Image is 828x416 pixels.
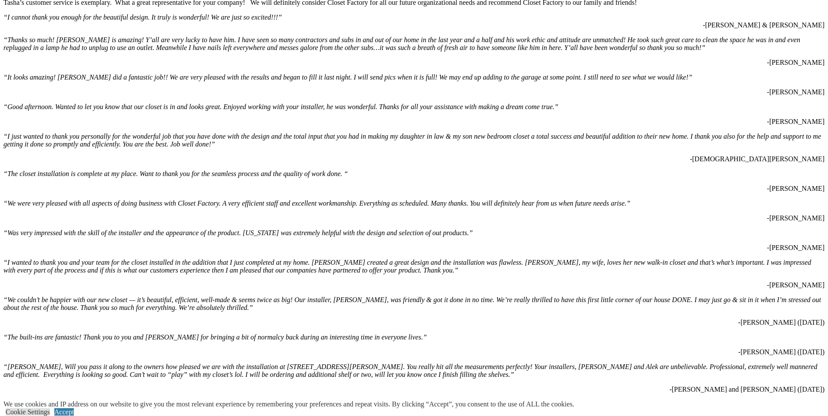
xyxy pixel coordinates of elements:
[54,408,74,416] a: Accept
[3,244,825,252] p: -[PERSON_NAME]
[3,13,282,21] em: “I cannot thank you enough for the beautiful design. It truly is wonderful! We are just so excite...
[3,363,817,378] em: “[PERSON_NAME], Will you pass it along to the owners how pleased we are with the installation at ...
[3,21,825,29] div: -[PERSON_NAME] & [PERSON_NAME]
[3,214,825,222] p: -[PERSON_NAME]
[3,88,825,96] p: -[PERSON_NAME]
[3,229,473,236] em: “Was very impressed with the skill of the installer and the appearance of the product. [US_STATE]...
[3,155,825,163] p: -[DEMOGRAPHIC_DATA][PERSON_NAME]
[3,281,825,289] p: -[PERSON_NAME]
[6,408,50,416] a: Cookie Settings
[3,386,825,393] p: -[PERSON_NAME] and [PERSON_NAME] ([DATE])
[3,133,821,148] em: “I just wanted to thank you personally for the wonderful job that you have done with the design a...
[3,118,825,126] p: -[PERSON_NAME]
[3,73,692,81] em: “It looks amazing! [PERSON_NAME] did a fantastic job!! We are very pleased with the results and b...
[3,319,825,326] p: -[PERSON_NAME] ([DATE])
[3,333,427,341] em: “The built-ins are fantastic! Thank you to you and [PERSON_NAME] for bringing a bit of normalcy b...
[3,36,800,51] em: “Thanks so much! [PERSON_NAME] is amazing! Y’all are very lucky to have him. I have seen so many ...
[3,59,825,67] p: -[PERSON_NAME]
[3,200,630,207] em: “We were very pleased with all aspects of doing business with Closet Factory. A very efficient st...
[3,103,558,110] em: “Good afternoon. Wanted to let you know that our closet is in and looks great. Enjoyed working wi...
[3,296,821,311] em: “We couldn’t be happier with our new closet — it’s beautiful, efficient, well-made & seems twice ...
[3,259,811,274] em: “I wanted to thank you and your team for the closet installed in the addition that I just complet...
[3,348,825,356] p: -[PERSON_NAME] ([DATE])
[3,400,574,408] div: We use cookies and IP address on our website to give you the most relevant experience by remember...
[3,185,825,193] p: -[PERSON_NAME]
[3,170,348,177] em: “The closet installation is complete at my place. Want to thank you for the seamless process and ...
